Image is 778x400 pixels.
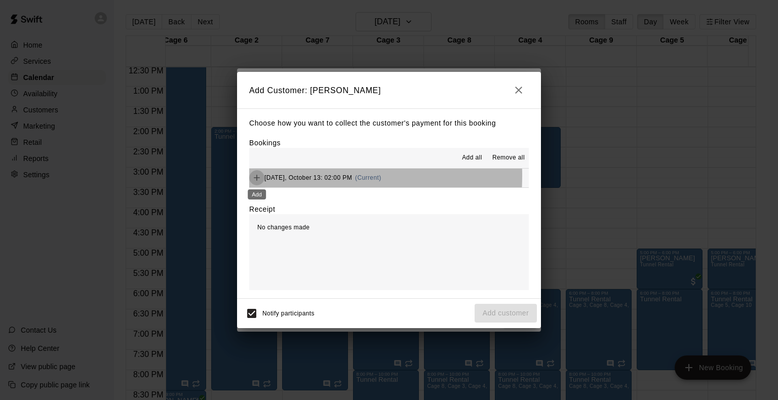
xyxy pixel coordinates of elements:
button: Remove all [488,150,529,166]
p: Choose how you want to collect the customer's payment for this booking [249,117,529,130]
span: Remove all [492,153,525,163]
label: Receipt [249,204,275,214]
h2: Add Customer: [PERSON_NAME] [237,72,541,108]
div: Add [248,189,266,199]
span: Add [249,174,264,181]
span: Notify participants [262,310,315,317]
button: Add all [456,150,488,166]
button: Add[DATE], October 13: 02:00 PM(Current) [249,169,529,187]
span: (Current) [355,174,381,181]
span: Add all [462,153,482,163]
label: Bookings [249,139,281,147]
span: [DATE], October 13: 02:00 PM [264,174,352,181]
span: No changes made [257,224,309,231]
